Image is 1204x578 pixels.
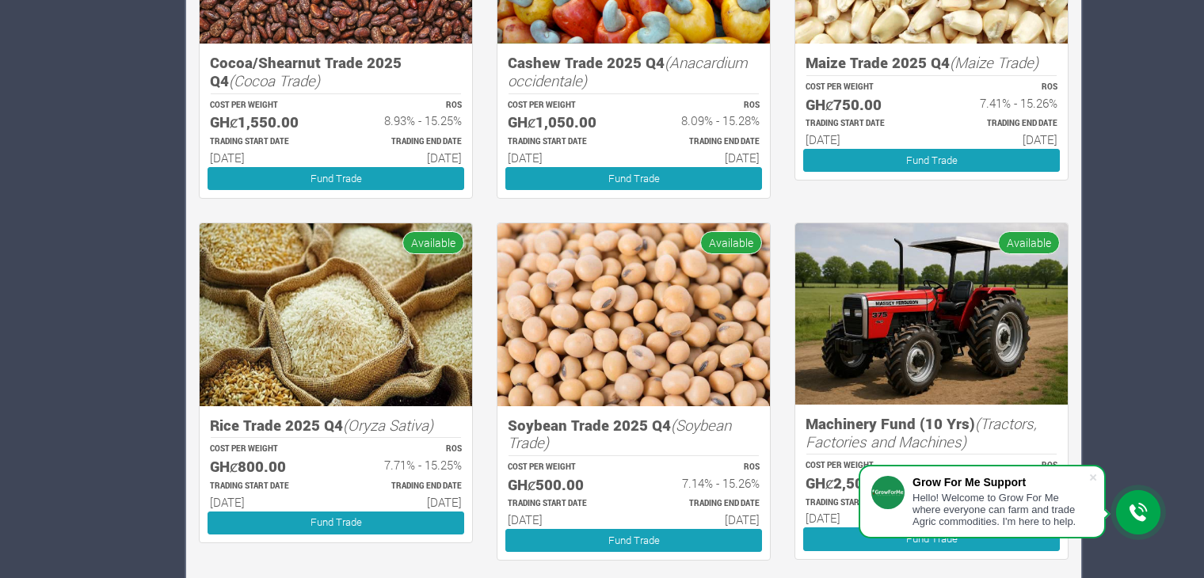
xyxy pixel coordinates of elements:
[505,529,762,552] a: Fund Trade
[806,413,1037,451] i: (Tractors, Factories and Machines)
[350,150,462,165] h6: [DATE]
[350,443,462,455] p: ROS
[508,476,619,494] h5: GHȼ500.00
[806,511,917,525] h6: [DATE]
[208,167,464,190] a: Fund Trade
[350,100,462,112] p: ROS
[508,54,760,89] h5: Cashew Trade 2025 Q4
[648,136,760,148] p: Estimated Trading End Date
[350,458,462,472] h6: 7.71% - 15.25%
[508,113,619,131] h5: GHȼ1,050.00
[795,223,1068,405] img: growforme image
[648,100,760,112] p: ROS
[806,415,1057,451] h5: Machinery Fund (10 Yrs)
[648,462,760,473] p: ROS
[913,476,1088,489] div: Grow For Me Support
[210,113,322,131] h5: GHȼ1,550.00
[229,70,320,90] i: (Cocoa Trade)
[508,416,760,452] h5: Soybean Trade 2025 Q4
[946,82,1057,93] p: ROS
[210,495,322,509] h6: [DATE]
[210,150,322,165] h6: [DATE]
[806,132,917,146] h6: [DATE]
[648,498,760,510] p: Estimated Trading End Date
[508,136,619,148] p: Estimated Trading Start Date
[210,443,322,455] p: COST PER WEIGHT
[210,136,322,148] p: Estimated Trading Start Date
[806,118,917,130] p: Estimated Trading Start Date
[806,82,917,93] p: COST PER WEIGHT
[806,54,1057,72] h5: Maize Trade 2025 Q4
[700,231,762,254] span: Available
[648,476,760,490] h6: 7.14% - 15.26%
[648,113,760,127] h6: 8.09% - 15.28%
[210,481,322,492] p: Estimated Trading Start Date
[806,497,917,509] p: Estimated Trading Start Date
[806,474,917,492] h5: GHȼ2,500.00
[946,96,1057,110] h6: 7.41% - 15.26%
[803,527,1060,550] a: Fund Trade
[350,136,462,148] p: Estimated Trading End Date
[913,492,1088,527] div: Hello! Welcome to Grow For Me where everyone can farm and trade Agric commodities. I'm here to help.
[946,132,1057,146] h6: [DATE]
[950,52,1038,72] i: (Maize Trade)
[350,481,462,492] p: Estimated Trading End Date
[505,167,762,190] a: Fund Trade
[350,495,462,509] h6: [DATE]
[508,462,619,473] p: COST PER WEIGHT
[998,231,1060,254] span: Available
[210,458,322,476] h5: GHȼ800.00
[208,511,464,534] a: Fund Trade
[497,223,770,406] img: growforme image
[806,460,917,472] p: COST PER WEIGHT
[210,100,322,112] p: COST PER WEIGHT
[210,416,462,435] h5: Rice Trade 2025 Q4
[508,52,748,90] i: (Anacardium occidentale)
[343,415,433,435] i: (Oryza Sativa)
[508,100,619,112] p: COST PER WEIGHT
[210,54,462,89] h5: Cocoa/Shearnut Trade 2025 Q4
[508,150,619,165] h6: [DATE]
[200,223,472,406] img: growforme image
[803,149,1060,172] a: Fund Trade
[806,96,917,114] h5: GHȼ750.00
[402,231,464,254] span: Available
[350,113,462,127] h6: 8.93% - 15.25%
[508,415,731,453] i: (Soybean Trade)
[508,498,619,510] p: Estimated Trading Start Date
[946,118,1057,130] p: Estimated Trading End Date
[946,460,1057,472] p: ROS
[648,150,760,165] h6: [DATE]
[648,512,760,527] h6: [DATE]
[508,512,619,527] h6: [DATE]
